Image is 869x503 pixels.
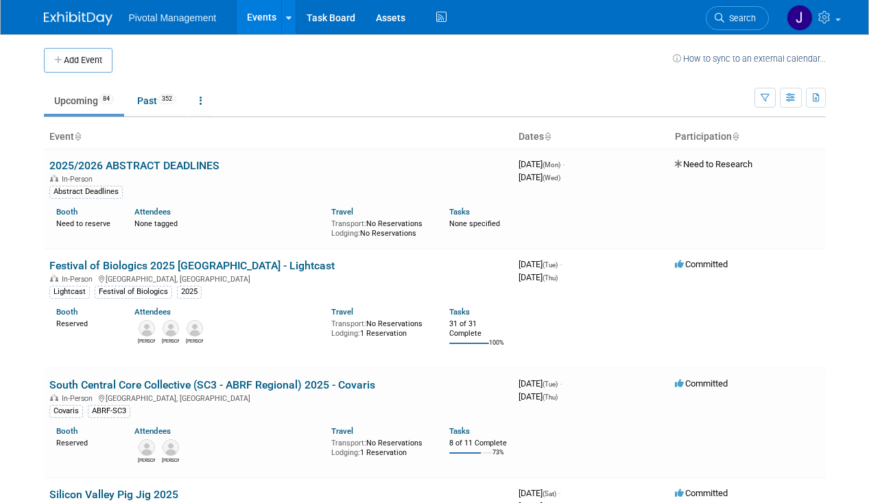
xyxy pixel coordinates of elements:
a: Tasks [449,207,470,217]
a: Booth [56,426,78,436]
div: No Reservations 1 Reservation [331,317,429,338]
div: 8 of 11 Complete [449,439,508,448]
a: Tasks [449,426,470,436]
span: None specified [449,219,500,228]
img: Rob Brown [139,439,155,456]
span: [DATE] [519,172,560,182]
span: [DATE] [519,391,558,402]
div: No Reservations No Reservations [331,217,429,238]
span: Committed [675,259,728,269]
span: Lodging: [331,448,360,457]
span: Pivotal Management [129,12,217,23]
div: Festival of Biologics [95,286,172,298]
div: No Reservations 1 Reservation [331,436,429,457]
a: Attendees [134,426,171,436]
a: Upcoming84 [44,88,124,114]
div: Reserved [56,436,115,448]
th: Dates [513,125,669,149]
a: Booth [56,207,78,217]
img: In-Person Event [50,394,58,401]
span: (Sat) [543,490,556,498]
a: Search [706,6,769,30]
img: Megan Gottlieb [187,320,203,336]
span: In-Person [62,275,97,284]
a: Attendees [134,307,171,317]
a: 2025/2026 ABSTRACT DEADLINES [49,159,219,172]
span: (Tue) [543,380,558,388]
div: Lightcast [49,286,90,298]
span: [DATE] [519,378,562,389]
span: Lodging: [331,329,360,338]
span: - [560,378,562,389]
a: Silicon Valley Pig Jig 2025 [49,488,178,501]
a: Tasks [449,307,470,317]
img: In-Person Event [50,175,58,182]
div: None tagged [134,217,321,229]
div: Carrie Maynard [162,336,179,345]
img: Carrie Maynard [163,320,179,336]
div: Covaris [49,405,83,417]
span: (Thu) [543,274,558,282]
div: 31 of 31 Complete [449,319,508,338]
button: Add Event [44,48,112,73]
span: [DATE] [519,488,560,498]
img: ExhibitDay [44,12,112,25]
a: Sort by Participation Type [732,131,739,142]
th: Event [44,125,513,149]
span: [DATE] [519,259,562,269]
span: Committed [675,378,728,389]
span: - [558,488,560,498]
div: [GEOGRAPHIC_DATA], [GEOGRAPHIC_DATA] [49,392,508,403]
img: In-Person Event [50,275,58,282]
a: Travel [331,207,353,217]
span: (Mon) [543,161,560,169]
a: South Central Core Collective (SC3 - ABRF Regional) 2025 - Covaris [49,378,375,391]
span: Transport: [331,219,366,228]
a: Travel [331,426,353,436]
span: Committed [675,488,728,498]
span: 84 [99,94,114,104]
span: Search [724,13,756,23]
span: - [562,159,564,169]
img: Scott Brouilette [139,320,155,336]
div: ABRF-SC3 [88,405,130,417]
td: 73% [492,449,504,467]
span: Transport: [331,439,366,447]
div: Abstract Deadlines [49,186,123,198]
a: How to sync to an external calendar... [673,53,826,64]
img: Tom O'Hare [163,439,179,456]
span: (Tue) [543,261,558,269]
span: (Thu) [543,393,558,401]
div: Rob Brown [138,456,155,464]
span: - [560,259,562,269]
span: Need to Research [675,159,752,169]
span: Transport: [331,319,366,328]
a: Sort by Start Date [544,131,551,142]
a: Past352 [127,88,187,114]
span: (Wed) [543,174,560,182]
div: 2025 [177,286,202,298]
a: Travel [331,307,353,317]
td: 100% [489,339,504,358]
a: Sort by Event Name [74,131,81,142]
span: [DATE] [519,272,558,282]
a: Booth [56,307,78,317]
img: Jessica Gatton [787,5,813,31]
span: [DATE] [519,159,564,169]
th: Participation [669,125,826,149]
a: Attendees [134,207,171,217]
span: In-Person [62,394,97,403]
span: Lodging: [331,229,360,238]
span: In-Person [62,175,97,184]
div: Megan Gottlieb [186,336,203,345]
a: Festival of Biologics 2025 [GEOGRAPHIC_DATA] - Lightcast [49,259,335,272]
div: Scott Brouilette [138,336,155,345]
div: Reserved [56,317,115,329]
span: 352 [158,94,176,104]
div: Need to reserve [56,217,115,229]
div: [GEOGRAPHIC_DATA], [GEOGRAPHIC_DATA] [49,273,508,284]
div: Tom O'Hare [162,456,179,464]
